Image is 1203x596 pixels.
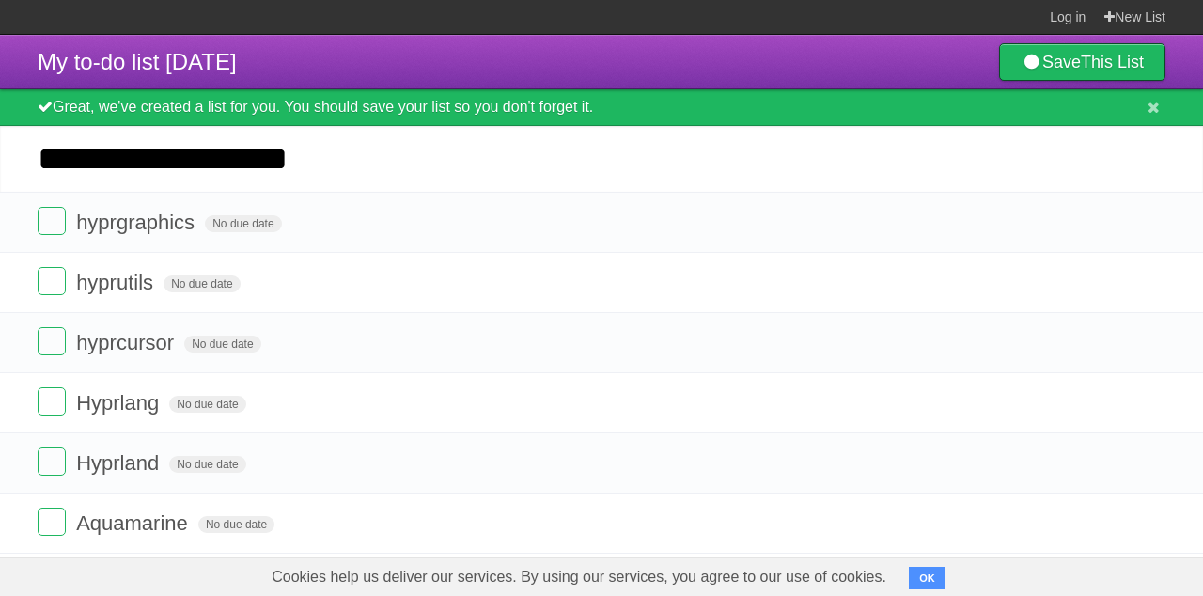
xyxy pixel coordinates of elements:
label: Done [38,387,66,416]
span: Hyprlang [76,391,164,415]
label: Done [38,447,66,476]
a: SaveThis List [999,43,1165,81]
button: OK [909,567,945,589]
span: Hyprland [76,451,164,475]
span: No due date [169,396,245,413]
span: No due date [205,215,281,232]
label: Done [38,267,66,295]
span: Aquamarine [76,511,193,535]
span: No due date [164,275,240,292]
span: hyprgraphics [76,211,199,234]
label: Done [38,508,66,536]
span: No due date [169,456,245,473]
label: Done [38,207,66,235]
label: Done [38,327,66,355]
span: My to-do list [DATE] [38,49,237,74]
span: No due date [198,516,274,533]
b: This List [1081,53,1144,71]
span: Cookies help us deliver our services. By using our services, you agree to our use of cookies. [253,558,905,596]
span: hyprcursor [76,331,179,354]
span: No due date [184,336,260,353]
span: hyprutils [76,271,158,294]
